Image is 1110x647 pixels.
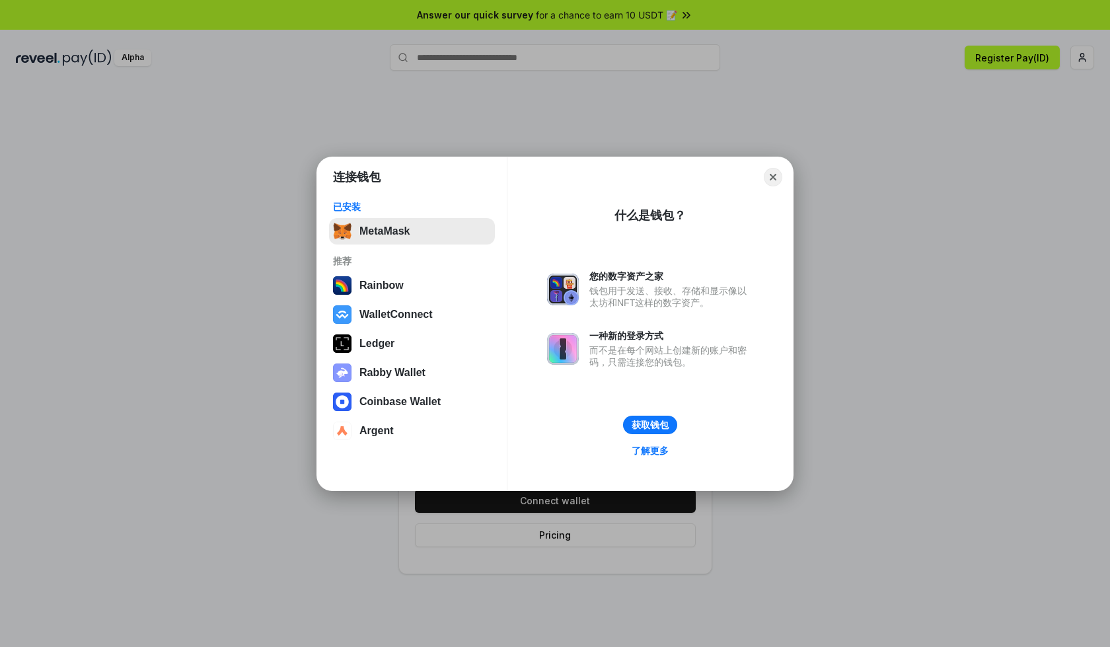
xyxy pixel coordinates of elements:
[589,270,753,282] div: 您的数字资产之家
[333,422,351,440] img: svg+xml,%3Csvg%20width%3D%2228%22%20height%3D%2228%22%20viewBox%3D%220%200%2028%2028%22%20fill%3D...
[333,276,351,295] img: svg+xml,%3Csvg%20width%3D%22120%22%20height%3D%22120%22%20viewBox%3D%220%200%20120%20120%22%20fil...
[329,418,495,444] button: Argent
[329,301,495,328] button: WalletConnect
[359,396,441,408] div: Coinbase Wallet
[333,255,491,267] div: 推荐
[329,389,495,415] button: Coinbase Wallet
[359,367,425,379] div: Rabby Wallet
[359,280,404,291] div: Rainbow
[764,168,782,186] button: Close
[632,445,669,457] div: 了解更多
[333,334,351,353] img: svg+xml,%3Csvg%20xmlns%3D%22http%3A%2F%2Fwww.w3.org%2F2000%2Fsvg%22%20width%3D%2228%22%20height%3...
[614,208,686,223] div: 什么是钱包？
[624,442,677,459] a: 了解更多
[333,169,381,185] h1: 连接钱包
[333,305,351,324] img: svg+xml,%3Csvg%20width%3D%2228%22%20height%3D%2228%22%20viewBox%3D%220%200%2028%2028%22%20fill%3D...
[632,419,669,431] div: 获取钱包
[333,201,491,213] div: 已安装
[333,393,351,411] img: svg+xml,%3Csvg%20width%3D%2228%22%20height%3D%2228%22%20viewBox%3D%220%200%2028%2028%22%20fill%3D...
[333,363,351,382] img: svg+xml,%3Csvg%20xmlns%3D%22http%3A%2F%2Fwww.w3.org%2F2000%2Fsvg%22%20fill%3D%22none%22%20viewBox...
[359,338,394,350] div: Ledger
[329,218,495,245] button: MetaMask
[333,222,351,241] img: svg+xml,%3Csvg%20fill%3D%22none%22%20height%3D%2233%22%20viewBox%3D%220%200%2035%2033%22%20width%...
[359,309,433,321] div: WalletConnect
[359,425,394,437] div: Argent
[329,360,495,386] button: Rabby Wallet
[329,330,495,357] button: Ledger
[623,416,677,434] button: 获取钱包
[589,330,753,342] div: 一种新的登录方式
[547,274,579,305] img: svg+xml,%3Csvg%20xmlns%3D%22http%3A%2F%2Fwww.w3.org%2F2000%2Fsvg%22%20fill%3D%22none%22%20viewBox...
[329,272,495,299] button: Rainbow
[547,333,579,365] img: svg+xml,%3Csvg%20xmlns%3D%22http%3A%2F%2Fwww.w3.org%2F2000%2Fsvg%22%20fill%3D%22none%22%20viewBox...
[359,225,410,237] div: MetaMask
[589,344,753,368] div: 而不是在每个网站上创建新的账户和密码，只需连接您的钱包。
[589,285,753,309] div: 钱包用于发送、接收、存储和显示像以太坊和NFT这样的数字资产。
